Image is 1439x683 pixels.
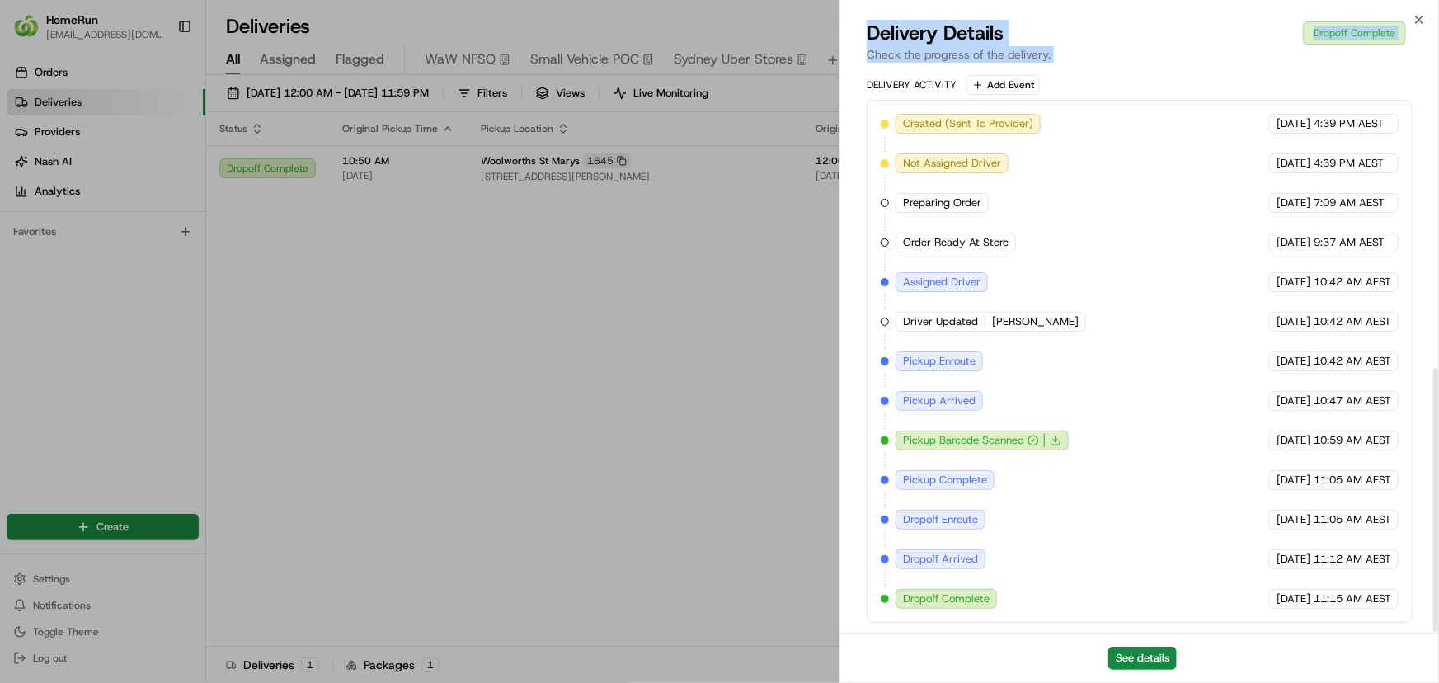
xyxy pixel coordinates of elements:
span: Dropoff Complete [903,591,990,606]
span: Pickup Arrived [903,393,976,408]
span: [DATE] [1277,473,1310,488]
span: 10:42 AM AEST [1314,314,1391,329]
span: Driver Updated [903,314,978,329]
span: Pickup Complete [903,473,987,488]
button: See details [1108,647,1177,670]
div: Delivery Activity [867,78,957,92]
span: [DATE] [1277,591,1310,606]
span: Preparing Order [903,195,981,210]
span: [PERSON_NAME] [992,314,1079,329]
span: Not Assigned Driver [903,156,1001,171]
span: 10:42 AM AEST [1314,275,1391,290]
span: Pickup Barcode Scanned [903,433,1024,448]
span: 11:05 AM AEST [1314,512,1391,527]
p: Check the progress of the delivery. [867,46,1413,63]
span: Assigned Driver [903,275,980,290]
span: 11:05 AM AEST [1314,473,1391,488]
span: [DATE] [1277,195,1310,210]
span: 10:42 AM AEST [1314,354,1391,369]
span: [DATE] [1277,116,1310,131]
span: [DATE] [1277,314,1310,329]
span: [DATE] [1277,433,1310,448]
span: [DATE] [1277,156,1310,171]
span: [DATE] [1277,512,1310,527]
button: Pickup Barcode Scanned [903,433,1039,448]
span: 4:39 PM AEST [1314,116,1384,131]
span: Pickup Enroute [903,354,976,369]
span: 10:59 AM AEST [1314,433,1391,448]
span: 4:39 PM AEST [1314,156,1384,171]
button: Add Event [966,75,1040,95]
span: [DATE] [1277,235,1310,250]
span: Dropoff Enroute [903,512,978,527]
span: 11:12 AM AEST [1314,552,1391,567]
span: Order Ready At Store [903,235,1009,250]
span: [DATE] [1277,275,1310,290]
span: 11:15 AM AEST [1314,591,1391,606]
span: Created (Sent To Provider) [903,116,1033,131]
span: [DATE] [1277,393,1310,408]
span: 7:09 AM AEST [1314,195,1385,210]
span: [DATE] [1277,552,1310,567]
span: Dropoff Arrived [903,552,978,567]
span: 9:37 AM AEST [1314,235,1385,250]
span: [DATE] [1277,354,1310,369]
span: 10:47 AM AEST [1314,393,1391,408]
span: Delivery Details [867,20,1004,46]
